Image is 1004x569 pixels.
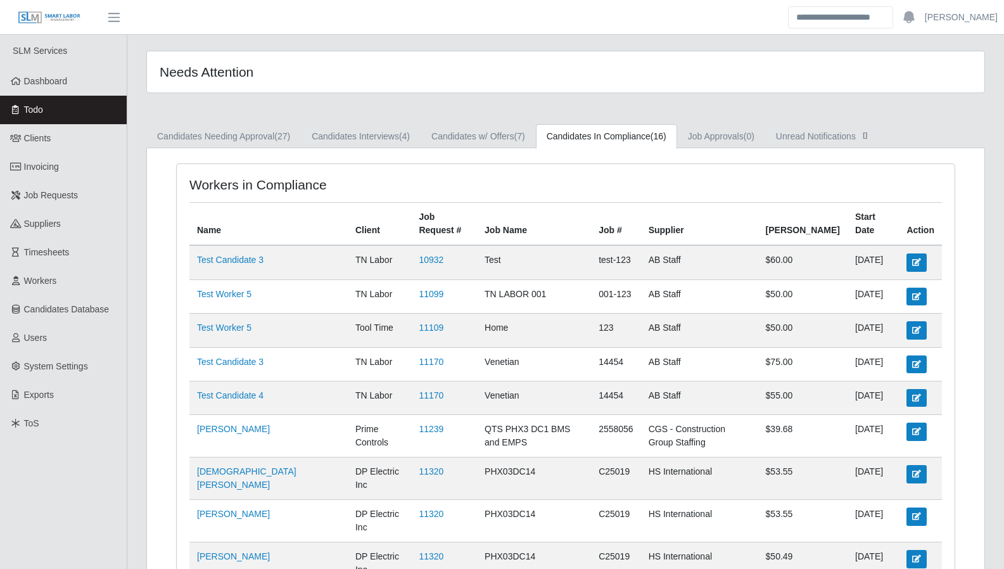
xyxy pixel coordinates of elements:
a: Candidates Needing Approval [146,124,301,149]
td: $53.55 [758,500,848,542]
td: C25019 [591,500,641,542]
td: [DATE] [848,457,899,500]
span: System Settings [24,361,88,371]
a: 11239 [419,424,443,434]
td: $55.00 [758,381,848,414]
td: [DATE] [848,279,899,313]
td: Home [477,314,591,347]
td: TN Labor [348,279,412,313]
th: [PERSON_NAME] [758,203,848,246]
a: 11099 [419,289,443,299]
td: AB Staff [641,381,758,414]
td: Venetian [477,381,591,414]
span: Timesheets [24,247,70,257]
td: [DATE] [848,381,899,414]
td: $60.00 [758,245,848,279]
th: Job # [591,203,641,246]
td: TN Labor [348,381,412,414]
span: Candidates Database [24,304,110,314]
a: 11320 [419,551,443,561]
span: ToS [24,418,39,428]
td: QTS PHX3 DC1 BMS and EMPS [477,415,591,457]
a: Test Candidate 4 [197,390,264,400]
td: Venetian [477,347,591,381]
span: (27) [274,131,290,141]
span: Users [24,333,48,343]
td: TN Labor [348,347,412,381]
td: C25019 [591,457,641,500]
th: Job Name [477,203,591,246]
td: $50.00 [758,279,848,313]
td: $50.00 [758,314,848,347]
span: Todo [24,105,43,115]
a: [DEMOGRAPHIC_DATA][PERSON_NAME] [197,466,296,490]
td: PHX03DC14 [477,500,591,542]
h4: Needs Attention [160,64,487,80]
th: Action [899,203,942,246]
td: [DATE] [848,347,899,381]
span: (0) [744,131,754,141]
a: Test Candidate 3 [197,255,264,265]
span: Exports [24,390,54,400]
td: [DATE] [848,415,899,457]
td: AB Staff [641,279,758,313]
td: [DATE] [848,245,899,279]
td: 2558056 [591,415,641,457]
td: 14454 [591,347,641,381]
a: [PERSON_NAME] [197,551,270,561]
a: [PERSON_NAME] [197,424,270,434]
td: TN Labor [348,245,412,279]
a: 11320 [419,466,443,476]
th: Name [189,203,348,246]
a: Test Candidate 3 [197,357,264,367]
th: Job Request # [411,203,477,246]
a: 11109 [419,323,443,333]
span: Dashboard [24,76,68,86]
span: Invoicing [24,162,59,172]
td: $75.00 [758,347,848,381]
td: test-123 [591,245,641,279]
a: Test Worker 5 [197,289,251,299]
td: Prime Controls [348,415,412,457]
td: PHX03DC14 [477,457,591,500]
td: TN LABOR 001 [477,279,591,313]
td: Test [477,245,591,279]
a: Job Approvals [677,124,765,149]
span: (4) [399,131,410,141]
td: 14454 [591,381,641,414]
td: AB Staff [641,245,758,279]
td: Tool Time [348,314,412,347]
td: AB Staff [641,314,758,347]
td: $39.68 [758,415,848,457]
a: 11170 [419,357,443,367]
a: Candidates In Compliance [536,124,677,149]
img: SLM Logo [18,11,81,25]
span: SLM Services [13,46,67,56]
td: CGS - Construction Group Staffing [641,415,758,457]
input: Search [788,6,893,29]
a: Unread Notifications [765,124,882,149]
td: DP Electric Inc [348,500,412,542]
th: Supplier [641,203,758,246]
a: 11170 [419,390,443,400]
td: HS International [641,457,758,500]
a: Candidates Interviews [301,124,421,149]
a: 10932 [419,255,443,265]
a: Test Worker 5 [197,323,251,333]
a: Candidates w/ Offers [421,124,536,149]
th: Start Date [848,203,899,246]
span: Clients [24,133,51,143]
span: Job Requests [24,190,79,200]
td: 001-123 [591,279,641,313]
span: (7) [514,131,525,141]
a: 11320 [419,509,443,519]
th: Client [348,203,412,246]
a: [PERSON_NAME] [197,509,270,519]
td: [DATE] [848,500,899,542]
a: [PERSON_NAME] [925,11,998,24]
td: 123 [591,314,641,347]
td: $53.55 [758,457,848,500]
td: DP Electric Inc [348,457,412,500]
h4: Workers in Compliance [189,177,492,193]
span: Suppliers [24,219,61,229]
